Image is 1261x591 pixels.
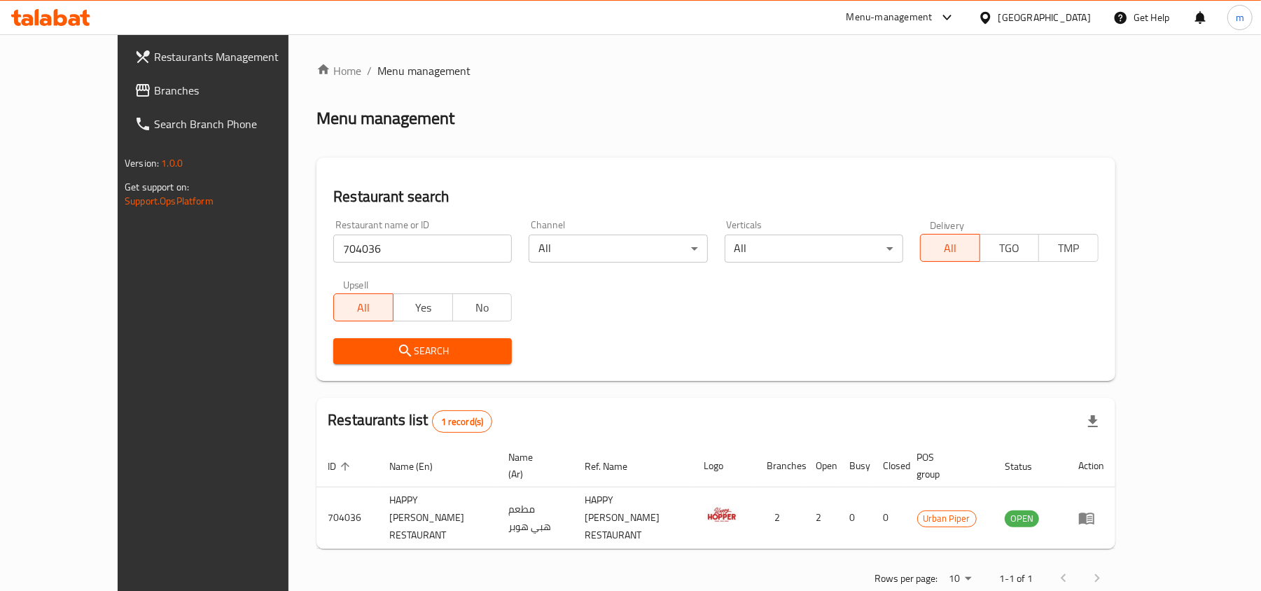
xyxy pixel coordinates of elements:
[918,510,976,527] span: Urban Piper
[316,445,1115,549] table: enhanced table
[1076,405,1110,438] div: Export file
[839,487,872,549] td: 0
[393,293,453,321] button: Yes
[875,570,938,587] p: Rows per page:
[930,220,965,230] label: Delivery
[161,154,183,172] span: 1.0.0
[343,279,369,289] label: Upsell
[154,82,317,99] span: Branches
[509,449,557,482] span: Name (Ar)
[367,62,372,79] li: /
[917,449,977,482] span: POS group
[377,62,471,79] span: Menu management
[805,487,839,549] td: 2
[999,570,1033,587] p: 1-1 of 1
[1078,510,1104,527] div: Menu
[378,487,497,549] td: HAPPY [PERSON_NAME] RESTAURANT
[498,487,574,549] td: مطعم هبي هوبر
[1067,445,1115,487] th: Action
[725,235,903,263] div: All
[872,445,906,487] th: Closed
[316,107,454,130] h2: Menu management
[316,487,378,549] td: 704036
[125,192,214,210] a: Support.OpsPlatform
[154,48,317,65] span: Restaurants Management
[399,298,447,318] span: Yes
[333,186,1099,207] h2: Restaurant search
[328,410,492,433] h2: Restaurants list
[920,234,980,262] button: All
[704,498,739,533] img: HAPPY HOPPER RESTAURANT
[585,458,646,475] span: Ref. Name
[847,9,933,26] div: Menu-management
[986,238,1034,258] span: TGO
[573,487,692,549] td: HAPPY [PERSON_NAME] RESTAURANT
[154,116,317,132] span: Search Branch Phone
[872,487,906,549] td: 0
[123,40,328,74] a: Restaurants Management
[123,74,328,107] a: Branches
[389,458,451,475] span: Name (En)
[756,445,805,487] th: Branches
[943,569,977,590] div: Rows per page:
[344,342,501,360] span: Search
[459,298,507,318] span: No
[693,445,756,487] th: Logo
[839,445,872,487] th: Busy
[316,62,361,79] a: Home
[316,62,1115,79] nav: breadcrumb
[432,410,493,433] div: Total records count
[333,338,512,364] button: Search
[452,293,513,321] button: No
[529,235,707,263] div: All
[333,293,393,321] button: All
[433,415,492,429] span: 1 record(s)
[125,154,159,172] span: Version:
[1005,510,1039,527] span: OPEN
[1005,458,1050,475] span: Status
[998,10,1091,25] div: [GEOGRAPHIC_DATA]
[1236,10,1244,25] span: m
[328,458,354,475] span: ID
[1038,234,1099,262] button: TMP
[756,487,805,549] td: 2
[123,107,328,141] a: Search Branch Phone
[340,298,388,318] span: All
[980,234,1040,262] button: TGO
[333,235,512,263] input: Search for restaurant name or ID..
[805,445,839,487] th: Open
[1045,238,1093,258] span: TMP
[926,238,975,258] span: All
[125,178,189,196] span: Get support on:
